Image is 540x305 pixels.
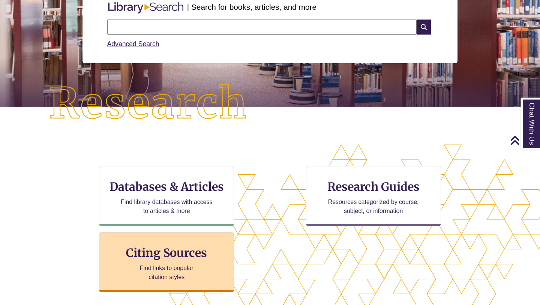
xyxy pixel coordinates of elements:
[118,198,216,216] p: Find library databases with access to articles & more
[510,135,538,145] a: Back to Top
[121,246,213,260] h3: Citing Sources
[312,180,435,194] h3: Research Guides
[99,166,234,226] a: Databases & Articles Find library databases with access to articles & more
[99,232,234,292] a: Citing Sources Find links to popular citation styles
[187,1,316,13] p: | Search for books, articles, and more
[417,20,431,35] i: Search
[105,180,228,194] h3: Databases & Articles
[324,198,422,216] p: Resources categorized by course, subject, or information
[130,264,203,282] p: Find links to popular citation styles
[306,166,441,226] a: Research Guides Resources categorized by course, subject, or information
[107,40,159,48] a: Advanced Search
[27,62,270,146] img: Research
